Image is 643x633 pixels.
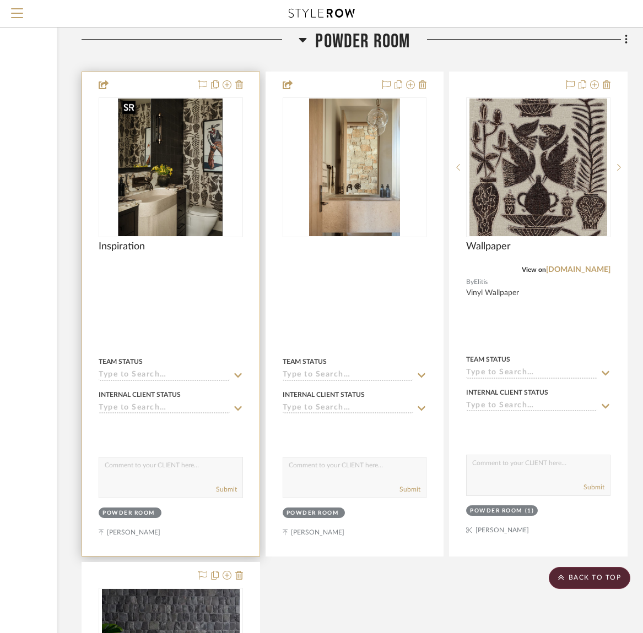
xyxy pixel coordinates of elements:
[525,507,534,515] div: (1)
[287,509,339,517] div: Powder Room
[102,509,155,517] div: Powder Room
[469,99,607,236] img: Wallpaper
[315,30,410,53] span: Powder Room
[216,484,237,494] button: Submit
[309,99,400,236] img: null
[283,370,414,381] input: Type to Search…
[99,390,181,400] div: Internal Client Status
[99,98,242,237] div: 0
[283,390,365,400] div: Internal Client Status
[583,482,604,492] button: Submit
[99,403,230,414] input: Type to Search…
[466,241,511,253] span: Wallpaper
[522,266,546,273] span: View on
[466,277,474,287] span: By
[466,368,597,379] input: Type to Search…
[466,388,548,397] div: Internal Client Status
[466,401,597,412] input: Type to Search…
[470,507,522,515] div: Powder Room
[99,370,230,381] input: Type to Search…
[474,277,488,287] span: Elitis
[283,357,327,367] div: Team Status
[118,99,223,236] img: Inspiration
[99,357,143,367] div: Team Status
[283,98,426,237] div: 0
[546,266,610,274] a: [DOMAIN_NAME]
[399,484,420,494] button: Submit
[99,241,145,253] span: Inspiration
[549,567,630,589] scroll-to-top-button: BACK TO TOP
[283,403,414,414] input: Type to Search…
[466,354,510,364] div: Team Status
